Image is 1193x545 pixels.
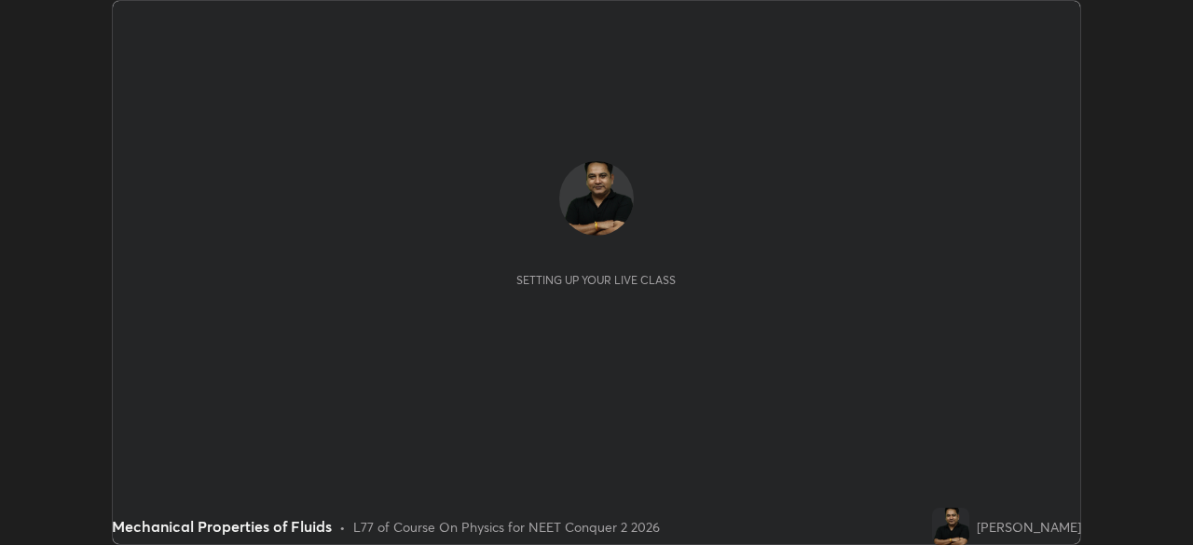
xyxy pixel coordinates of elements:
div: [PERSON_NAME] [977,517,1081,537]
img: 866aaf4fe3684a94a3c50856bc9fb742.png [932,508,969,545]
img: 866aaf4fe3684a94a3c50856bc9fb742.png [559,161,634,236]
div: L77 of Course On Physics for NEET Conquer 2 2026 [353,517,660,537]
div: Setting up your live class [516,273,676,287]
div: Mechanical Properties of Fluids [112,515,332,538]
div: • [339,517,346,537]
